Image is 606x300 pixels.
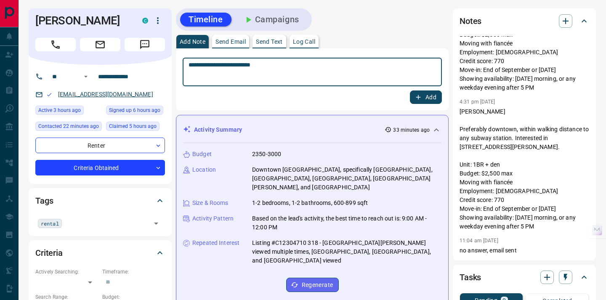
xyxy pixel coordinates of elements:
[252,165,441,192] p: Downtown [GEOGRAPHIC_DATA], specifically [GEOGRAPHIC_DATA], [GEOGRAPHIC_DATA], [GEOGRAPHIC_DATA],...
[81,72,91,82] button: Open
[35,160,165,175] div: Criteria Obtained
[393,126,430,134] p: 33 minutes ago
[35,106,102,117] div: Mon Aug 18 2025
[35,138,165,153] div: Renter
[460,246,589,255] p: no answer, email sent
[35,122,102,133] div: Mon Aug 18 2025
[106,106,165,117] div: Mon Aug 18 2025
[35,246,63,260] h2: Criteria
[35,194,53,207] h2: Tags
[192,199,229,207] p: Size & Rooms
[286,278,339,292] button: Regenerate
[460,238,498,244] p: 11:04 am [DATE]
[142,18,148,24] div: condos.ca
[183,122,441,138] div: Activity Summary33 minutes ago
[252,150,281,159] p: 2350-3000
[460,99,495,105] p: 4:31 pm [DATE]
[35,243,165,263] div: Criteria
[192,239,239,247] p: Repeated Interest
[410,90,442,104] button: Add
[109,122,157,130] span: Claimed 5 hours ago
[252,214,441,232] p: Based on the lead's activity, the best time to reach out is: 9:00 AM - 12:00 PM
[460,11,589,31] div: Notes
[102,268,165,276] p: Timeframe:
[256,39,283,45] p: Send Text
[293,39,315,45] p: Log Call
[194,125,242,134] p: Activity Summary
[192,165,216,174] p: Location
[109,106,160,114] span: Signed up 6 hours ago
[38,122,99,130] span: Contacted 22 minutes ago
[35,38,76,51] span: Call
[252,239,441,265] p: Listing #C12304710 318 - [GEOGRAPHIC_DATA][PERSON_NAME] viewed multiple times, [GEOGRAPHIC_DATA],...
[35,14,130,27] h1: [PERSON_NAME]
[35,191,165,211] div: Tags
[460,271,481,284] h2: Tasks
[180,39,205,45] p: Add Note
[180,13,231,27] button: Timeline
[215,39,246,45] p: Send Email
[125,38,165,51] span: Message
[80,38,120,51] span: Email
[38,106,81,114] span: Active 3 hours ago
[46,92,52,98] svg: Email Valid
[106,122,165,133] div: Mon Aug 18 2025
[460,107,589,231] p: [PERSON_NAME] Preferably downtown, within walking distance to any subway station. Interested in [...
[150,218,162,229] button: Open
[35,268,98,276] p: Actively Searching:
[58,91,153,98] a: [EMAIL_ADDRESS][DOMAIN_NAME]
[460,267,589,287] div: Tasks
[252,199,368,207] p: 1-2 bedrooms, 1-2 bathrooms, 600-899 sqft
[460,14,481,28] h2: Notes
[192,150,212,159] p: Budget
[192,214,234,223] p: Activity Pattern
[41,219,59,228] span: rental
[235,13,308,27] button: Campaigns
